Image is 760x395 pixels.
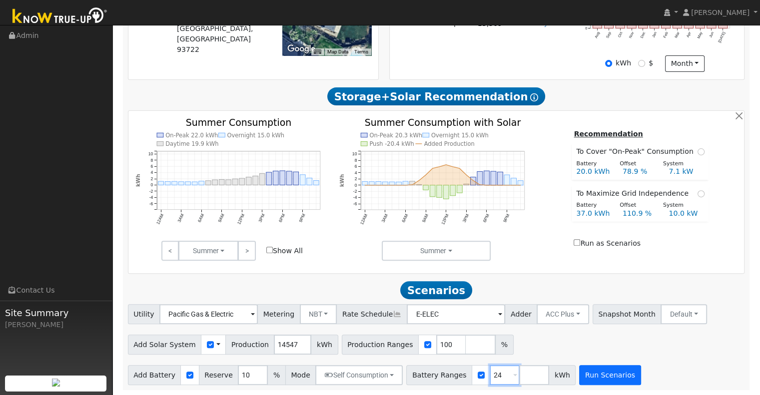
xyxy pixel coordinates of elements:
[315,365,403,385] button: Self Consumption
[212,180,218,185] rect: onclick=""
[257,304,300,324] span: Metering
[370,140,414,147] text: Push -20.4 kWh
[479,184,481,185] circle: onclick=""
[293,172,299,185] rect: onclick=""
[664,166,710,177] div: 7.1 kW
[165,182,170,185] rect: onclick=""
[128,365,181,385] span: Add Battery
[616,58,631,68] label: kWh
[371,184,372,186] circle: onclick=""
[424,140,475,147] text: Added Production
[691,8,750,16] span: [PERSON_NAME]
[362,181,368,185] rect: onclick=""
[150,164,153,169] text: 6
[549,365,576,385] span: kWh
[571,201,615,210] div: Battery
[149,189,153,194] text: -2
[227,132,284,139] text: Overnight 15.0 kWh
[359,213,369,225] text: 12AM
[673,3,682,28] rect: onclick=""
[406,365,472,385] span: Battery Ranges
[253,176,258,185] rect: onclick=""
[192,182,197,185] rect: onclick=""
[199,365,239,385] span: Reserve
[418,180,420,181] circle: onclick=""
[285,42,318,55] a: Open this area in Google Maps (opens a new window)
[658,160,701,168] div: System
[148,151,153,156] text: 10
[405,184,406,186] circle: onclick=""
[649,58,653,68] label: $
[327,48,348,55] button: Map Data
[410,181,415,185] rect: onclick=""
[314,48,321,55] button: Keyboard shortcuts
[497,172,503,185] rect: onclick=""
[355,176,357,181] text: 2
[382,241,491,261] button: Summer
[354,49,368,54] a: Terms
[665,55,705,72] button: month
[443,185,449,199] rect: onclick=""
[470,177,476,185] rect: onclick=""
[178,182,184,185] rect: onclick=""
[421,213,430,223] text: 9AM
[484,171,489,185] rect: onclick=""
[459,167,460,169] circle: onclick=""
[176,213,185,223] text: 3AM
[259,174,265,185] rect: onclick=""
[477,171,483,185] rect: onclick=""
[238,241,255,261] a: >
[640,31,647,39] text: Dec
[364,184,366,186] circle: onclick=""
[266,172,272,185] rect: onclick=""
[391,184,393,186] circle: onclick=""
[639,3,648,28] rect: onclick=""
[370,132,422,139] text: On-Peak 20.3 kWh
[605,31,612,39] text: Sep
[717,31,726,43] text: [DATE]
[150,176,153,181] text: 2
[311,335,338,355] span: kWh
[576,146,697,157] span: To Cover "On-Peak" Consumption
[185,182,190,185] rect: onclick=""
[574,130,643,138] u: Recommendation
[662,5,671,28] rect: onclick=""
[502,213,511,223] text: 9PM
[365,117,521,128] text: Summer Consumption with Solar
[663,31,669,38] text: Feb
[313,181,319,185] rect: onclick=""
[300,304,337,324] button: NBT
[686,31,692,38] text: Apr
[398,184,399,186] circle: onclick=""
[513,184,514,186] circle: onclick=""
[178,241,238,261] button: Summer
[298,213,306,223] text: 9PM
[5,306,107,320] span: Site Summary
[594,31,601,39] text: Aug
[499,184,501,186] circle: onclick=""
[352,151,357,156] text: 10
[617,31,624,38] text: Oct
[384,184,386,186] circle: onclick=""
[440,213,450,225] text: 12PM
[336,304,407,324] span: Rate Schedule
[423,185,429,190] rect: onclick=""
[401,213,409,223] text: 6AM
[266,246,303,256] label: Show All
[400,281,472,299] span: Scenarios
[159,304,258,324] input: Select a Utility
[383,182,388,185] rect: onclick=""
[452,166,453,167] circle: onclick=""
[165,132,218,139] text: On-Peak 22.0 kWh
[7,5,112,28] img: Know True-Up
[438,166,440,167] circle: onclick=""
[450,185,456,196] rect: onclick=""
[425,174,426,175] circle: onclick=""
[165,140,218,147] text: Daytime 19.9 kWh
[411,184,413,185] circle: onclick=""
[661,304,707,324] button: Default
[504,175,510,185] rect: onclick=""
[457,185,462,193] rect: onclick=""
[376,181,381,185] rect: onclick=""
[266,247,273,253] input: Show All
